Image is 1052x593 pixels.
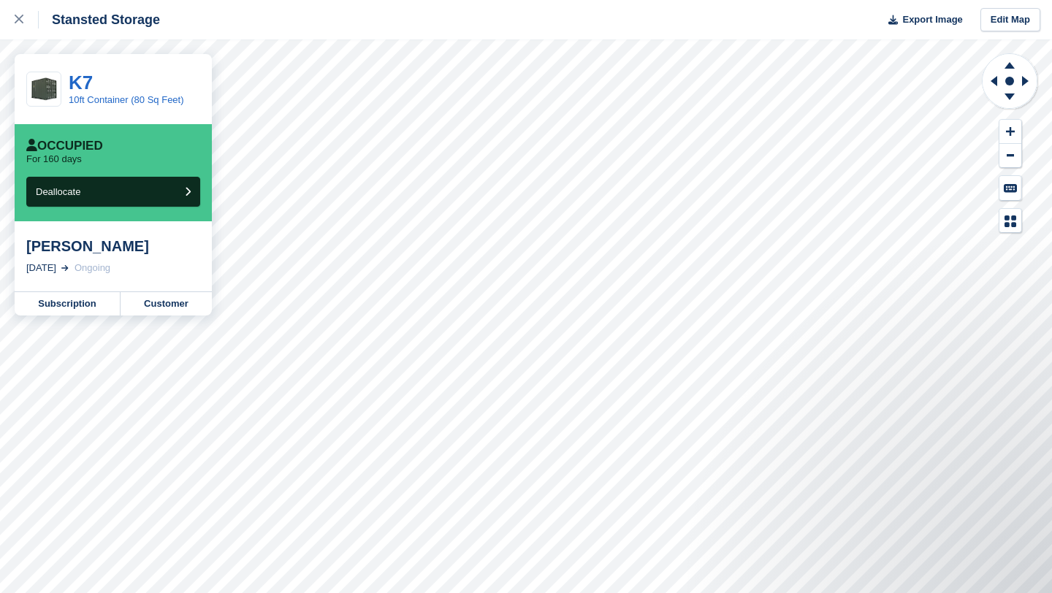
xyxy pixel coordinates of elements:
[36,186,80,197] span: Deallocate
[999,209,1021,233] button: Map Legend
[999,120,1021,144] button: Zoom In
[26,177,200,207] button: Deallocate
[999,144,1021,168] button: Zoom Out
[69,72,93,93] a: K7
[999,176,1021,200] button: Keyboard Shortcuts
[27,75,61,103] img: 10ft-conteirn-.jpg
[75,261,110,275] div: Ongoing
[26,261,56,275] div: [DATE]
[26,139,103,153] div: Occupied
[61,265,69,271] img: arrow-right-light-icn-cde0832a797a2874e46488d9cf13f60e5c3a73dbe684e267c42b8395dfbc2abf.svg
[902,12,962,27] span: Export Image
[980,8,1040,32] a: Edit Map
[26,237,200,255] div: [PERSON_NAME]
[880,8,963,32] button: Export Image
[121,292,212,315] a: Customer
[15,292,121,315] a: Subscription
[69,94,184,105] a: 10ft Container (80 Sq Feet)
[39,11,160,28] div: Stansted Storage
[26,153,82,165] p: For 160 days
